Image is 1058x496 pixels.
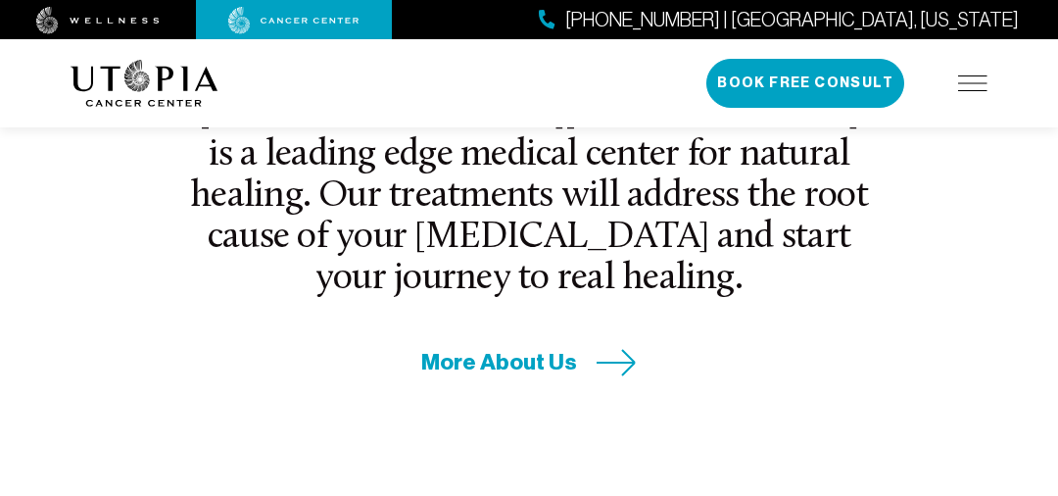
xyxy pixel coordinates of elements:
button: Book Free Consult [706,59,904,108]
span: More About Us [421,347,577,377]
img: cancer center [228,7,360,34]
img: wellness [36,7,160,34]
img: logo [71,60,218,107]
span: [PHONE_NUMBER] | [GEOGRAPHIC_DATA], [US_STATE] [565,6,1019,34]
a: [PHONE_NUMBER] | [GEOGRAPHIC_DATA], [US_STATE] [539,6,1019,34]
h2: [GEOGRAPHIC_DATA][MEDICAL_DATA] is a leading edge medical center for natural healing. Our treatme... [188,94,870,301]
a: More About Us [421,347,637,377]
